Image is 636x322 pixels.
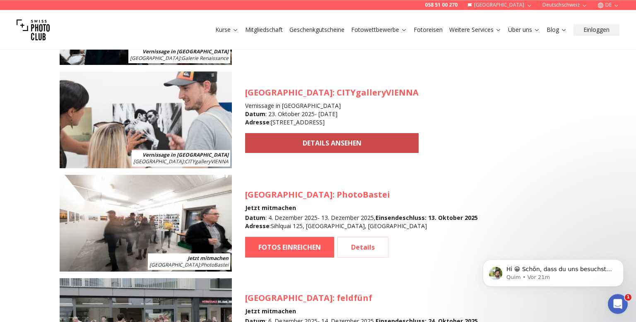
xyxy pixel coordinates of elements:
[410,24,446,36] button: Fotoreisen
[245,189,478,200] h3: : PhotoBastei
[414,26,443,34] a: Fotoreisen
[470,242,636,300] iframe: Intercom notifications Nachricht
[449,26,501,34] a: Weitere Services
[286,24,348,36] button: Geschenkgutscheine
[573,24,619,36] button: Einloggen
[245,237,334,258] a: FOTOS EINREICHEN
[133,158,229,165] span: : CITYgalleryVIENNA
[133,158,183,165] span: [GEOGRAPHIC_DATA]
[245,110,419,126] div: : 23. Oktober 2025 - [DATE] : [STREET_ADDRESS]
[625,294,631,301] span: 1
[245,110,265,118] b: Datum
[188,255,229,262] b: Jetzt mitmachen
[149,261,200,268] span: [GEOGRAPHIC_DATA]
[212,24,242,36] button: Kurse
[60,72,232,168] img: SPC Photo Awards WIEN Oktober 2025
[245,204,478,212] h4: Jetzt mitmachen
[245,118,270,126] b: Adresse
[245,26,283,34] a: Mitgliedschaft
[142,48,229,55] b: Vernissage in [GEOGRAPHIC_DATA]
[376,214,478,222] b: Einsendeschluss : 13. Oktober 2025
[245,102,419,110] h4: Vernissage in [GEOGRAPHIC_DATA]
[351,26,407,34] a: Fotowettbewerbe
[245,87,332,98] span: [GEOGRAPHIC_DATA]
[547,26,567,34] a: Blog
[215,26,238,34] a: Kurse
[142,151,229,158] b: Vernissage in [GEOGRAPHIC_DATA]
[348,24,410,36] button: Fotowettbewerbe
[505,24,543,36] button: Über uns
[289,26,344,34] a: Geschenkgutscheine
[130,55,180,62] span: [GEOGRAPHIC_DATA]
[17,13,50,46] img: Swiss photo club
[60,175,232,272] img: SPC Photo Awards Zürich: Dezember 2025
[245,307,478,315] h4: Jetzt mitmachen
[608,294,628,314] iframe: Intercom live chat
[245,214,265,222] b: Datum
[245,133,419,153] a: DETAILS ANSEHEN
[242,24,286,36] button: Mitgliedschaft
[149,261,229,268] span: : PhotoBastei
[245,292,332,303] span: [GEOGRAPHIC_DATA]
[508,26,540,34] a: Über uns
[543,24,570,36] button: Blog
[245,222,270,230] b: Adresse
[446,24,505,36] button: Weitere Services
[425,2,458,8] a: 058 51 00 270
[337,237,388,258] a: Details
[245,292,478,304] h3: : feldfünf
[130,55,229,62] span: : Galerie Renaissance
[245,87,419,98] h3: : CITYgalleryVIENNA
[245,189,332,200] span: [GEOGRAPHIC_DATA]
[245,214,478,230] div: : 4. Dezember 2025 - 13. Dezember 2025 , : Sihlquai 125, [GEOGRAPHIC_DATA], [GEOGRAPHIC_DATA]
